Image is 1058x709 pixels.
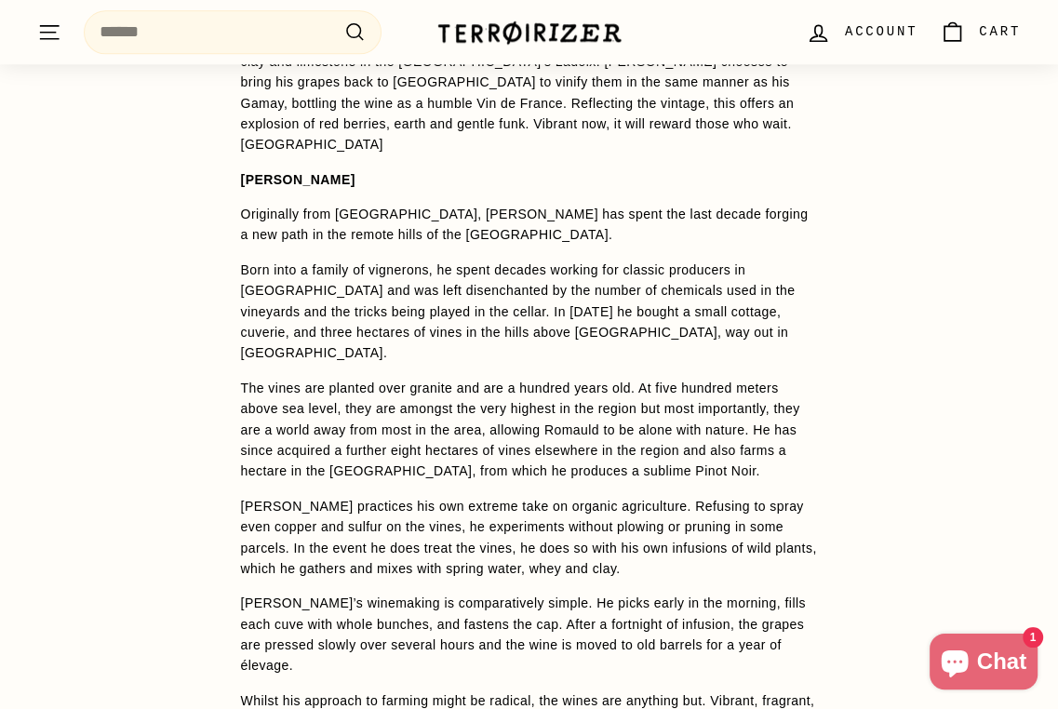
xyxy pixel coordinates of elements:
[979,21,1021,42] span: Cart
[241,496,818,580] p: [PERSON_NAME] practices his own extreme take on organic agriculture. Refusing to spray even coppe...
[241,260,818,364] p: Born into a family of vignerons, he spent decades working for classic producers in [GEOGRAPHIC_DA...
[241,593,818,676] p: [PERSON_NAME]’s winemaking is comparatively simple. He picks early in the morning, fills each cuv...
[795,5,929,60] a: Account
[241,172,355,187] strong: [PERSON_NAME]
[924,634,1043,694] inbox-online-store-chat: Shopify online store chat
[845,21,917,42] span: Account
[241,378,818,482] p: The vines are planted over granite and are a hundred years old. At five hundred meters above sea ...
[241,204,818,246] p: Originally from [GEOGRAPHIC_DATA], [PERSON_NAME] has spent the last decade forging a new path in ...
[929,5,1032,60] a: Cart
